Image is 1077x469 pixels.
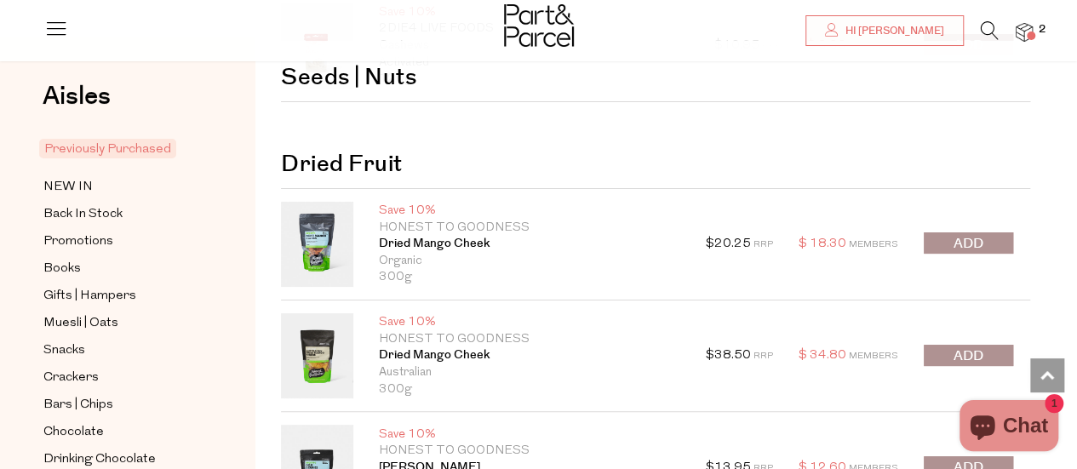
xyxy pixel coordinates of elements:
[706,349,714,362] span: $
[1034,22,1050,37] span: 2
[281,128,1030,189] h2: Dried Fruit
[379,381,680,398] p: 300g
[799,237,807,250] span: $
[753,240,773,249] span: RRP
[43,368,99,388] span: Crackers
[39,139,176,158] span: Previously Purchased
[799,349,807,362] span: $
[379,426,680,443] p: Save 10%
[43,340,198,361] a: Snacks
[706,237,714,250] span: $
[849,352,898,361] span: Members
[43,313,118,334] span: Muesli | Oats
[43,286,136,306] span: Gifts | Hampers
[1016,23,1033,41] a: 2
[43,177,93,197] span: NEW IN
[379,314,680,331] p: Save 10%
[43,77,111,115] span: Aisles
[379,347,680,364] a: Dried Mango Cheek
[43,285,198,306] a: Gifts | Hampers
[43,340,85,361] span: Snacks
[43,204,123,225] span: Back In Stock
[379,331,680,348] p: Honest to Goodness
[43,83,111,126] a: Aisles
[849,240,898,249] span: Members
[43,312,198,334] a: Muesli | Oats
[43,203,198,225] a: Back In Stock
[379,443,680,460] p: Honest to Goodness
[841,24,944,38] span: Hi [PERSON_NAME]
[379,236,680,253] a: Dried Mango Cheek
[43,395,113,415] span: Bars | Chips
[379,203,680,220] p: Save 10%
[810,237,846,250] span: 18.30
[753,352,773,361] span: RRP
[379,220,680,237] p: Honest to Goodness
[43,176,198,197] a: NEW IN
[43,258,198,279] a: Books
[379,364,680,381] p: Australian
[714,237,751,250] span: 20.25
[43,421,198,443] a: Chocolate
[504,4,574,47] img: Part&Parcel
[810,349,846,362] span: 34.80
[43,422,104,443] span: Chocolate
[43,139,198,159] a: Previously Purchased
[714,349,751,362] span: 38.50
[43,232,113,252] span: Promotions
[281,41,1030,102] h2: Seeds | Nuts
[43,394,198,415] a: Bars | Chips
[954,400,1063,455] inbox-online-store-chat: Shopify online store chat
[43,259,81,279] span: Books
[805,15,964,46] a: Hi [PERSON_NAME]
[379,269,680,286] p: 300g
[43,231,198,252] a: Promotions
[43,367,198,388] a: Crackers
[379,253,680,270] p: Organic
